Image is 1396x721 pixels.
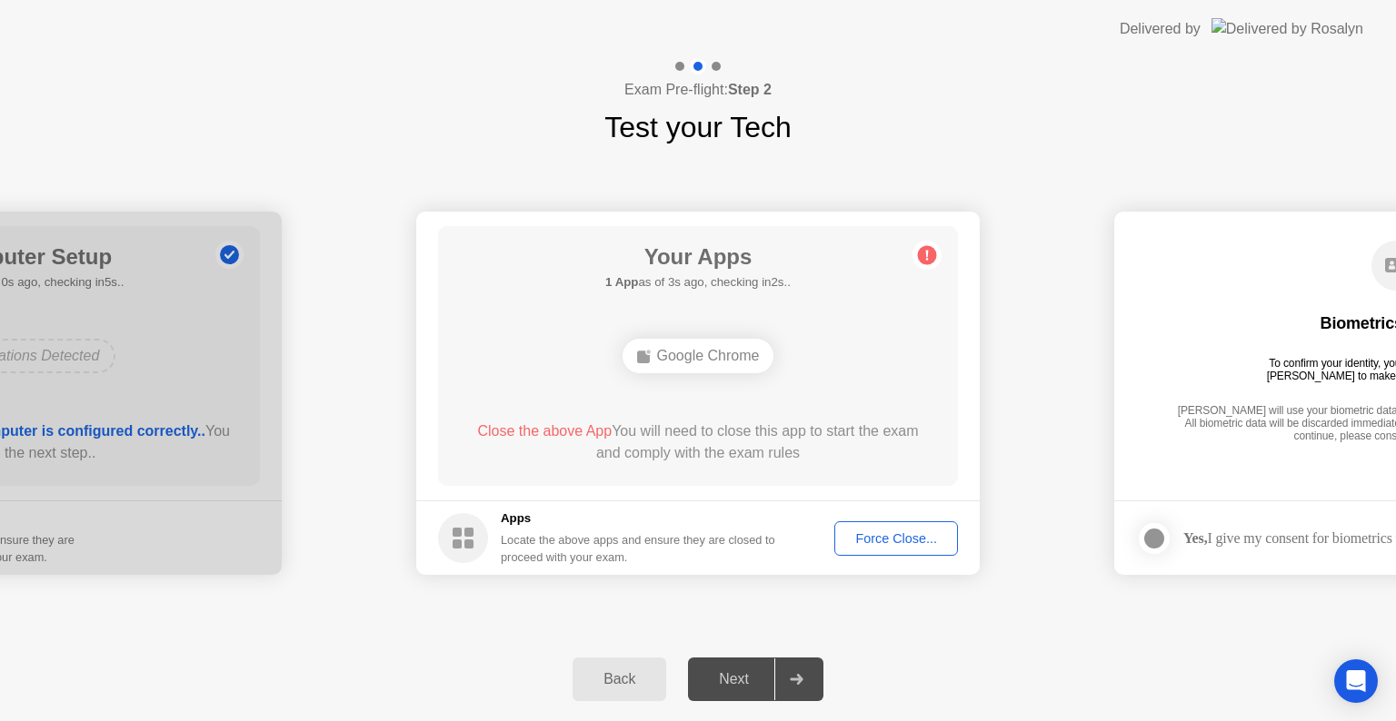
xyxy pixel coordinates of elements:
[605,273,791,291] h5: as of 3s ago, checking in2s..
[841,531,952,546] div: Force Close...
[573,657,666,701] button: Back
[501,509,776,528] h5: Apps
[1183,530,1207,546] strong: Yes,
[1120,18,1201,40] div: Delivered by
[1212,18,1363,39] img: Delivered by Rosalyn
[501,531,776,566] div: Locate the above apps and ensure they are closed to proceed with your exam.
[604,105,792,149] h1: Test your Tech
[578,671,661,687] div: Back
[728,82,772,97] b: Step 2
[1334,659,1378,703] div: Open Intercom Messenger
[623,339,774,373] div: Google Chrome
[693,671,774,687] div: Next
[477,423,612,439] span: Close the above App
[605,275,638,289] b: 1 App
[605,241,791,273] h1: Your Apps
[624,79,772,101] h4: Exam Pre-flight:
[464,420,932,464] div: You will need to close this app to start the exam and comply with the exam rules
[834,521,958,556] button: Force Close...
[688,657,823,701] button: Next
